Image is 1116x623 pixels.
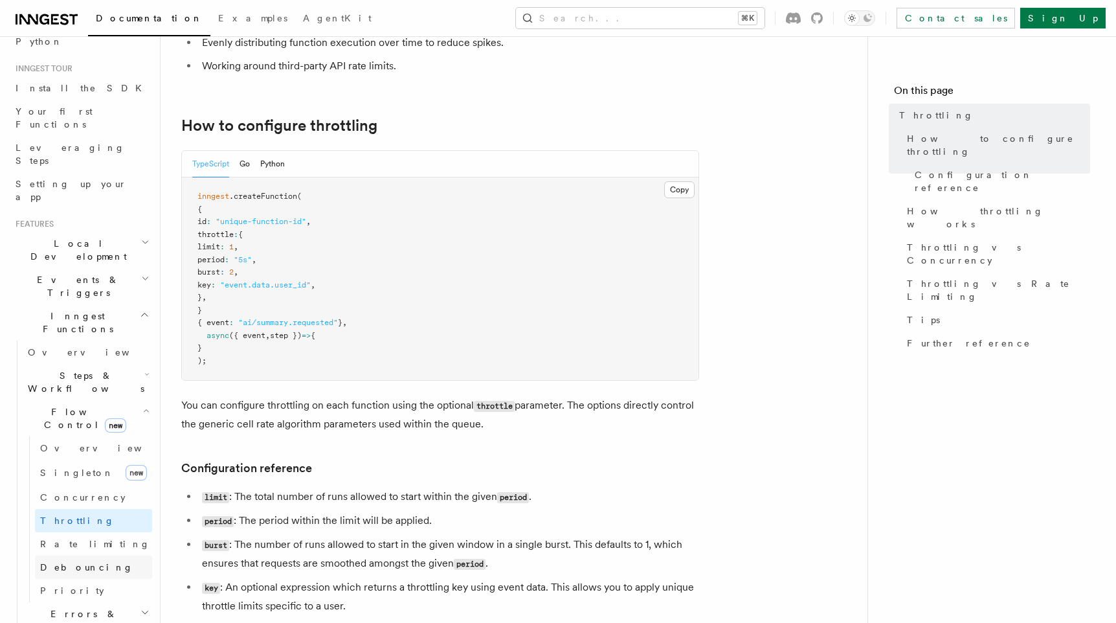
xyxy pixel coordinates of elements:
span: Throttling [899,109,974,122]
li: : The number of runs allowed to start in the given window in a single burst. This defaults to 1, ... [198,536,699,573]
span: : [220,267,225,277]
a: How throttling works [902,199,1090,236]
span: 1 [229,242,234,251]
span: Documentation [96,13,203,23]
span: , [342,318,347,327]
code: period [454,559,485,570]
span: Steps & Workflows [23,369,144,395]
a: Priority [35,579,152,602]
span: key [197,280,211,289]
span: Examples [218,13,287,23]
span: ( [297,192,302,201]
a: Throttling vs Concurrency [902,236,1090,272]
span: : [234,230,238,239]
a: Throttling vs Rate Limiting [902,272,1090,308]
span: Inngest Functions [10,310,140,335]
span: Further reference [907,337,1031,350]
span: Priority [40,585,104,596]
span: "unique-function-id" [216,217,306,226]
a: Overview [23,341,152,364]
li: Working around third-party API rate limits. [198,57,699,75]
span: , [234,267,238,277]
span: How throttling works [907,205,1090,231]
span: , [306,217,311,226]
button: Search...⌘K [516,8,764,28]
a: Singletonnew [35,460,152,486]
span: "5s" [234,255,252,264]
a: How to configure throttling [902,127,1090,163]
a: Leveraging Steps [10,136,152,172]
span: { [238,230,243,239]
span: } [197,343,202,352]
span: new [126,465,147,481]
span: : [229,318,234,327]
button: Steps & Workflows [23,364,152,400]
span: Rate limiting [40,539,150,549]
span: => [302,331,311,340]
span: inngest [197,192,229,201]
a: Python [10,30,152,53]
span: Overview [28,347,161,357]
code: key [202,583,220,594]
span: } [197,293,202,302]
span: How to configure throttling [907,132,1090,158]
a: Documentation [88,4,210,36]
span: : [225,255,229,264]
a: Throttling [894,104,1090,127]
span: 2 [229,267,234,277]
button: TypeScript [192,151,229,177]
span: Setting up your app [16,179,127,202]
span: { [311,331,315,340]
button: Flow Controlnew [23,400,152,436]
span: Flow Control [23,405,142,431]
span: Install the SDK [16,83,150,93]
span: : [211,280,216,289]
span: { [197,205,202,214]
a: Overview [35,436,152,460]
div: Flow Controlnew [23,436,152,602]
li: : The period within the limit will be applied. [198,512,699,530]
button: Events & Triggers [10,268,152,304]
a: Setting up your app [10,172,152,209]
span: } [338,318,342,327]
span: AgentKit [303,13,372,23]
span: Python [16,36,63,47]
span: : [220,242,225,251]
button: Python [260,151,285,177]
span: Concurrency [40,492,126,503]
a: Concurrency [35,486,152,509]
span: Tips [907,313,940,326]
li: : The total number of runs allowed to start within the given . [198,488,699,506]
span: Throttling vs Concurrency [907,241,1090,267]
span: , [311,280,315,289]
span: , [202,293,206,302]
span: id [197,217,206,226]
span: , [234,242,238,251]
a: Further reference [902,332,1090,355]
span: burst [197,267,220,277]
a: Debouncing [35,556,152,579]
span: : [206,217,211,226]
kbd: ⌘K [739,12,757,25]
span: Singleton [40,468,114,478]
a: Install the SDK [10,76,152,100]
button: Inngest Functions [10,304,152,341]
span: Throttling vs Rate Limiting [907,277,1090,303]
span: step }) [270,331,302,340]
a: AgentKit [295,4,379,35]
code: period [202,516,234,527]
code: throttle [474,401,515,412]
a: How to configure throttling [181,117,377,135]
span: Throttling [40,515,115,526]
li: Evenly distributing function execution over time to reduce spikes. [198,34,699,52]
span: limit [197,242,220,251]
span: , [265,331,270,340]
a: Tips [902,308,1090,332]
span: Configuration reference [915,168,1090,194]
code: burst [202,540,229,551]
span: Debouncing [40,562,133,572]
button: Toggle dark mode [844,10,875,26]
span: .createFunction [229,192,297,201]
span: Overview [40,443,173,453]
button: Go [240,151,250,177]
